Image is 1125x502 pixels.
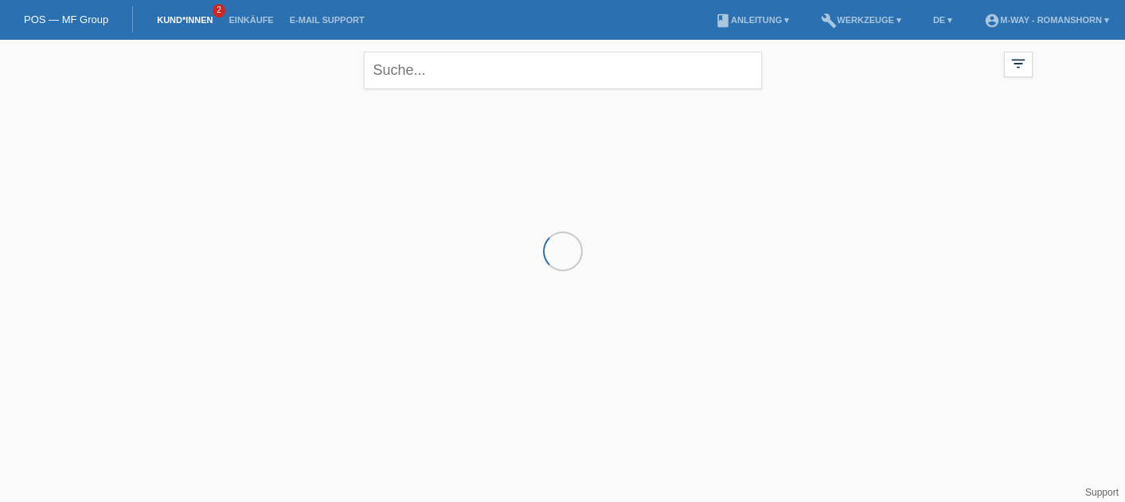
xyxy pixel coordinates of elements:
[707,15,797,25] a: bookAnleitung ▾
[984,13,1000,29] i: account_circle
[149,15,221,25] a: Kund*innen
[976,15,1117,25] a: account_circlem-way - Romanshorn ▾
[821,13,837,29] i: build
[364,52,762,89] input: Suche...
[221,15,281,25] a: Einkäufe
[715,13,731,29] i: book
[1010,55,1027,72] i: filter_list
[282,15,373,25] a: E-Mail Support
[1085,487,1119,498] a: Support
[213,4,225,18] span: 2
[24,14,108,25] a: POS — MF Group
[925,15,960,25] a: DE ▾
[813,15,909,25] a: buildWerkzeuge ▾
